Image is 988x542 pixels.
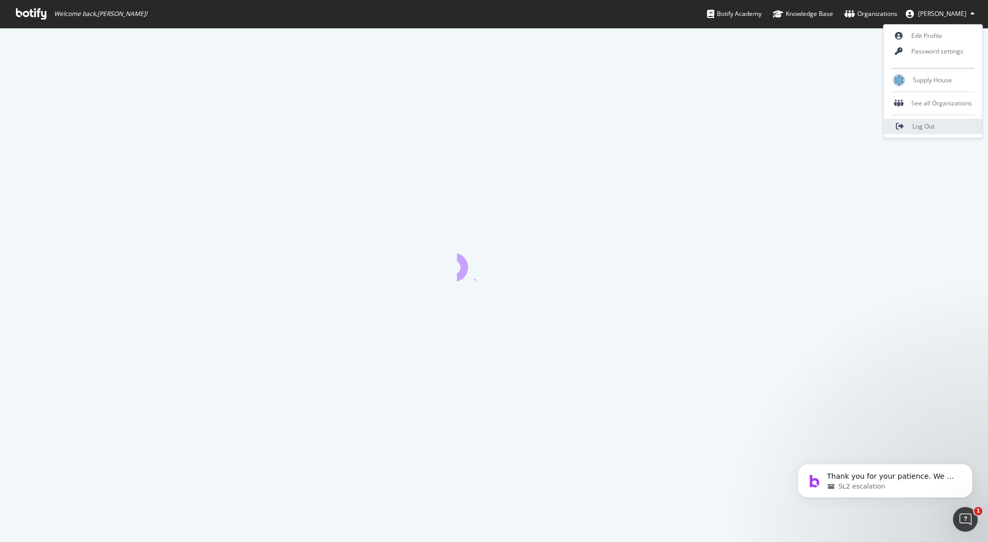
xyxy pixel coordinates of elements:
button: [PERSON_NAME] [897,6,983,22]
span: Log Out [912,122,934,131]
span: Welcome back, [PERSON_NAME] ! [54,10,147,18]
div: Organizations [844,9,897,19]
iframe: Intercom notifications message [782,442,988,514]
div: See all Organizations [884,96,982,111]
img: Supply House [893,74,905,86]
a: Edit Profile [884,28,982,44]
span: 1 [974,507,982,515]
iframe: Intercom live chat [953,507,978,532]
a: Password settings [884,44,982,59]
span: Supply House [913,76,952,84]
div: Knowledge Base [773,9,833,19]
div: Botify Academy [707,9,762,19]
span: Alejandra Roca [918,9,966,18]
a: Log Out [884,119,982,134]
